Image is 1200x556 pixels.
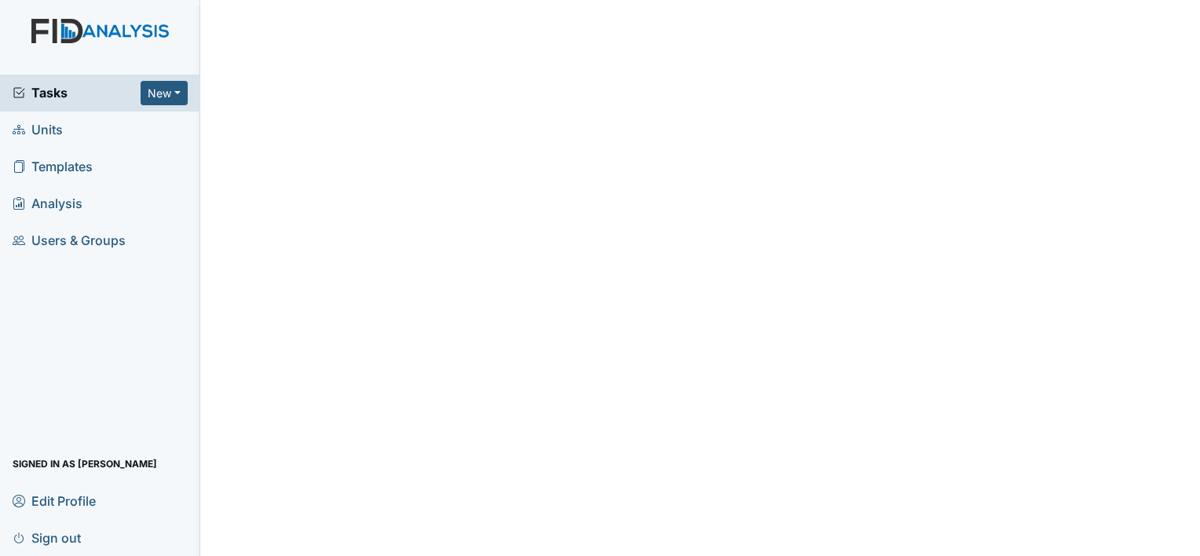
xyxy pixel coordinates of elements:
span: Analysis [13,192,82,216]
a: Tasks [13,83,141,102]
span: Edit Profile [13,488,96,513]
span: Units [13,118,63,142]
span: Sign out [13,525,81,550]
span: Templates [13,155,93,179]
button: New [141,81,188,105]
span: Users & Groups [13,229,126,253]
span: Signed in as [PERSON_NAME] [13,452,157,476]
